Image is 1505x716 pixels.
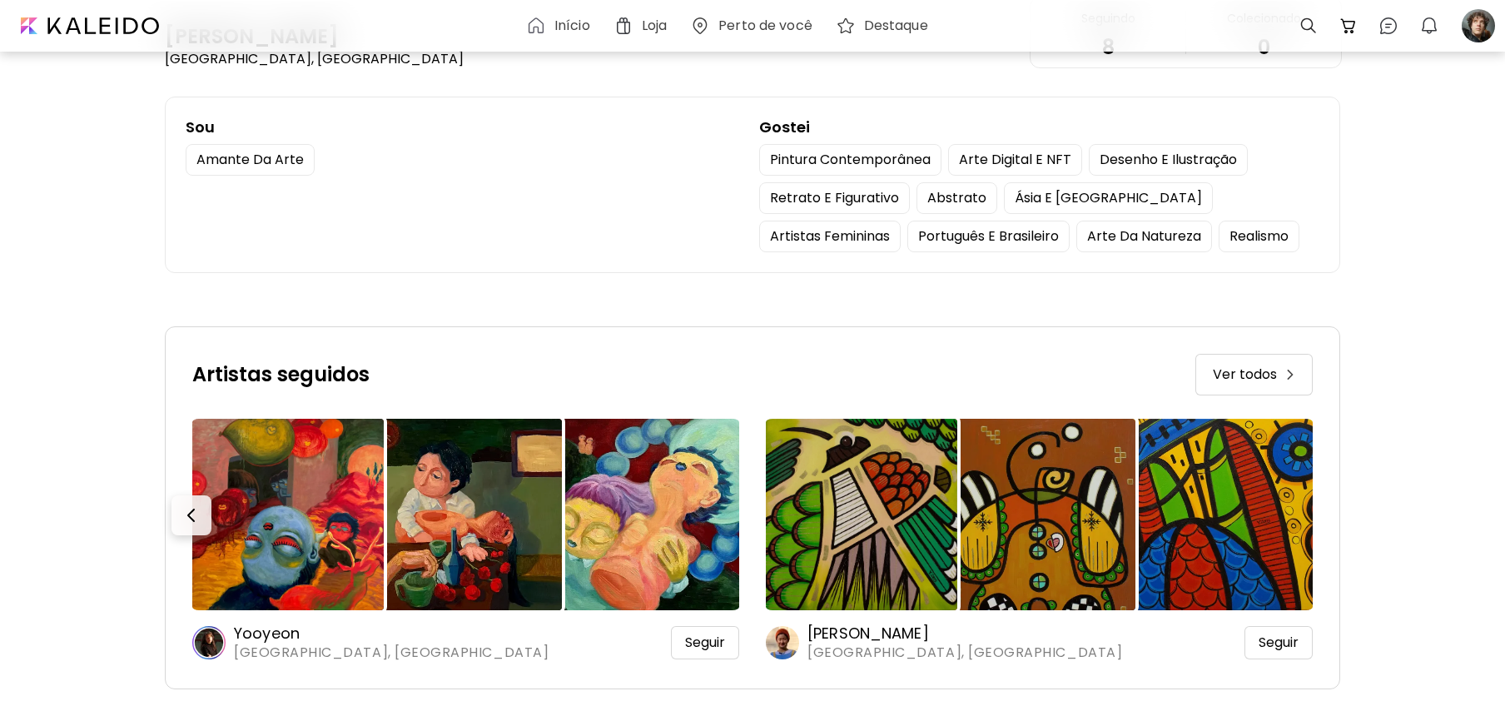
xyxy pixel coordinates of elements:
[1259,634,1299,651] span: Seguir
[718,19,812,32] h6: Perto de você
[1004,182,1213,214] div: Ásia e [GEOGRAPHIC_DATA]
[186,117,746,137] div: Sou
[1415,12,1443,40] button: bellIcon
[836,16,935,36] a: Destaque
[1378,16,1398,36] img: chatIcon
[548,419,739,610] img: https://cdn.kaleido.art/CDN/Artwork/146337/Thumbnail/medium.webp?updated=652334
[234,624,549,644] h6: Yooyeon
[671,626,739,659] div: Seguir
[1076,221,1212,252] div: Arte da natureza
[916,182,997,214] div: Abstrato
[1195,354,1313,395] a: Ver todosprev
[807,624,1122,644] h6: [PERSON_NAME]
[186,144,315,176] div: Amante da arte
[907,221,1070,252] div: Português e brasileiro
[1089,144,1248,176] div: Desenho e Ilustração
[948,144,1082,176] div: Arte digital e NFT
[759,221,901,252] div: Artistas Femininas
[192,415,739,662] a: https://cdn.kaleido.art/CDN/Artwork/108529/Thumbnail/large.webp?updated=475520https://cdn.kaleido...
[554,19,590,32] h6: Início
[181,505,201,525] img: Prev-button
[759,117,1319,137] div: Gostei
[234,644,549,662] span: [GEOGRAPHIC_DATA], [GEOGRAPHIC_DATA]
[526,16,597,36] a: Início
[1419,16,1439,36] img: bellIcon
[165,50,464,68] div: [GEOGRAPHIC_DATA], [GEOGRAPHIC_DATA]
[1339,16,1358,36] img: cart
[1244,626,1313,659] div: Seguir
[759,182,910,214] div: Retrato e Figurativo
[1121,419,1313,610] img: https://cdn.kaleido.art/CDN/Artwork/82675/Thumbnail/medium.webp?updated=366929
[171,495,211,535] button: Prev-button
[370,419,561,610] img: https://cdn.kaleido.art/CDN/Artwork/146338/Thumbnail/medium.webp?updated=652344
[1285,370,1295,380] img: prev
[1258,41,1270,54] div: 0
[613,16,673,36] a: Loja
[864,19,928,32] h6: Destaque
[1213,365,1277,385] span: Ver todos
[943,419,1135,610] img: https://cdn.kaleido.art/CDN/Artwork/82723/Thumbnail/medium.webp?updated=367221
[807,644,1122,662] span: [GEOGRAPHIC_DATA], [GEOGRAPHIC_DATA]
[642,19,667,32] h6: Loja
[1102,41,1115,54] div: 8
[759,144,941,176] div: Pintura Contemporânea
[1219,221,1299,252] div: Realismo
[766,419,957,610] img: https://cdn.kaleido.art/CDN/Artwork/82716/Thumbnail/large.webp?updated=367165
[192,363,370,386] div: Artistas seguidos
[685,634,725,651] span: Seguir
[766,415,1313,662] a: https://cdn.kaleido.art/CDN/Artwork/82716/Thumbnail/large.webp?updated=367165https://cdn.kaleido....
[690,16,819,36] a: Perto de você
[192,419,384,610] img: https://cdn.kaleido.art/CDN/Artwork/108529/Thumbnail/large.webp?updated=475520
